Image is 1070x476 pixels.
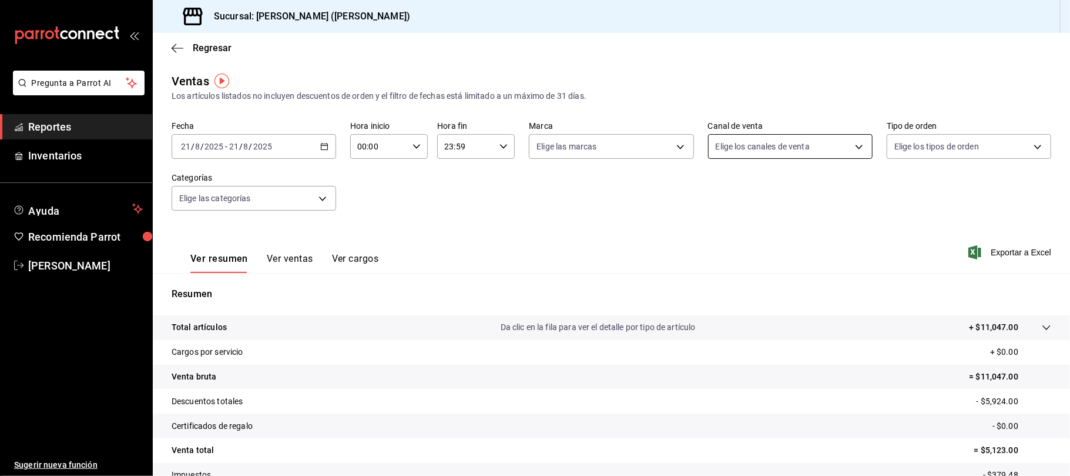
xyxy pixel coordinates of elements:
[214,74,229,88] img: Tooltip marker
[200,142,204,151] span: /
[172,371,216,383] p: Venta bruta
[172,72,209,90] div: Ventas
[32,77,126,89] span: Pregunta a Parrot AI
[28,148,143,164] span: Inventarios
[253,142,273,151] input: ----
[716,141,810,152] span: Elige los canales de venta
[536,141,596,152] span: Elige las marcas
[332,253,379,273] button: Ver cargos
[239,142,243,151] span: /
[172,174,336,182] label: Categorías
[190,253,378,273] div: navigation tabs
[172,321,227,334] p: Total artículos
[350,122,428,131] label: Hora inicio
[172,346,243,358] p: Cargos por servicio
[969,371,1051,383] p: = $11,047.00
[204,9,410,24] h3: Sucursal: [PERSON_NAME] ([PERSON_NAME])
[28,229,143,245] span: Recomienda Parrot
[28,119,143,135] span: Reportes
[992,420,1051,432] p: - $0.00
[180,142,191,151] input: --
[172,90,1051,102] div: Los artículos listados no incluyen descuentos de orden y el filtro de fechas está limitado a un m...
[887,122,1051,131] label: Tipo de orden
[13,71,145,95] button: Pregunta a Parrot AI
[249,142,253,151] span: /
[191,142,194,151] span: /
[172,42,232,54] button: Regresar
[14,459,143,471] span: Sugerir nueva función
[229,142,239,151] input: --
[172,395,243,408] p: Descuentos totales
[28,258,143,274] span: [PERSON_NAME]
[969,321,1018,334] p: + $11,047.00
[990,346,1051,358] p: + $0.00
[971,245,1051,259] button: Exportar a Excel
[172,420,253,432] p: Certificados de regalo
[172,287,1051,301] p: Resumen
[437,122,515,131] label: Hora fin
[894,141,979,152] span: Elige los tipos de orden
[193,42,232,54] span: Regresar
[8,85,145,98] a: Pregunta a Parrot AI
[974,444,1051,457] p: = $5,123.00
[194,142,200,151] input: --
[172,122,336,131] label: Fecha
[243,142,249,151] input: --
[977,395,1051,408] p: - $5,924.00
[190,253,248,273] button: Ver resumen
[28,202,128,216] span: Ayuda
[708,122,873,131] label: Canal de venta
[501,321,696,334] p: Da clic en la fila para ver el detalle por tipo de artículo
[179,192,251,204] span: Elige las categorías
[129,31,139,40] button: open_drawer_menu
[225,142,227,151] span: -
[529,122,693,131] label: Marca
[267,253,313,273] button: Ver ventas
[172,444,214,457] p: Venta total
[204,142,224,151] input: ----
